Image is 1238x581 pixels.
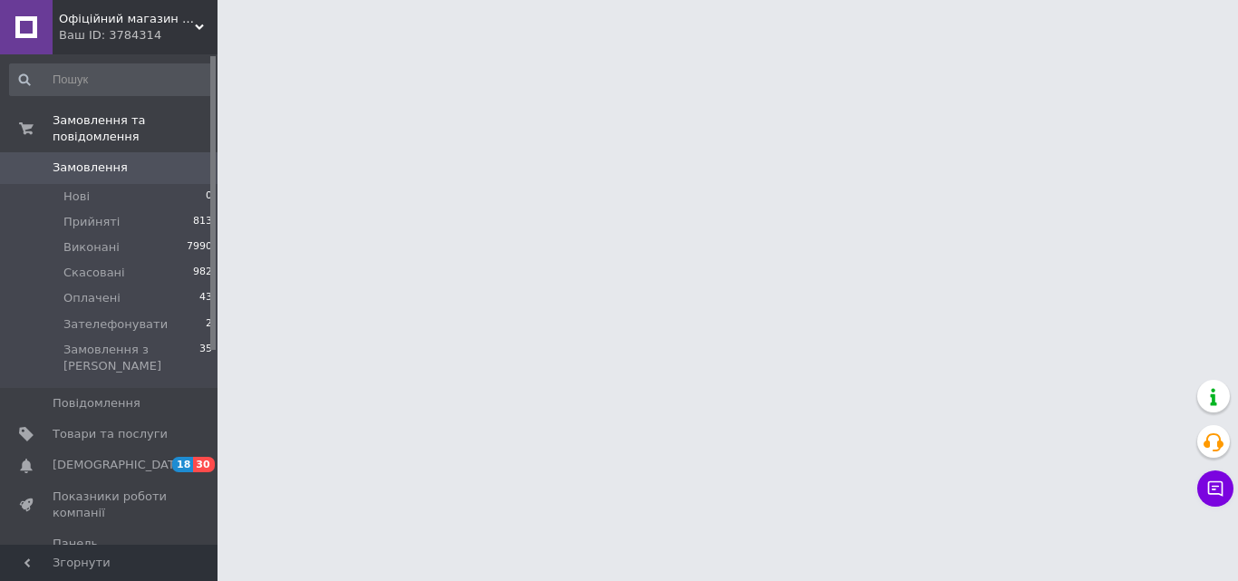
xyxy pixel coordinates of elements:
span: Повідомлення [53,395,140,412]
span: Зателефонувати [63,316,168,333]
span: 30 [193,457,214,472]
input: Пошук [9,63,214,96]
span: Замовлення та повідомлення [53,112,218,145]
span: 7990 [187,239,212,256]
span: 813 [193,214,212,230]
span: Виконані [63,239,120,256]
span: Нові [63,189,90,205]
span: Замовлення з [PERSON_NAME] [63,342,199,374]
button: Чат з покупцем [1197,470,1233,507]
div: Ваш ID: 3784314 [59,27,218,44]
span: Офіційний магазин Kraft&Dele🛠 [59,11,195,27]
span: Показники роботи компанії [53,489,168,521]
span: 0 [206,189,212,205]
span: Замовлення [53,160,128,176]
span: Прийняті [63,214,120,230]
span: Скасовані [63,265,125,281]
span: Товари та послуги [53,426,168,442]
span: Панель управління [53,536,168,568]
span: 982 [193,265,212,281]
span: 43 [199,290,212,306]
span: [DEMOGRAPHIC_DATA] [53,457,187,473]
span: 35 [199,342,212,374]
span: Оплачені [63,290,121,306]
span: 2 [206,316,212,333]
span: 18 [172,457,193,472]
